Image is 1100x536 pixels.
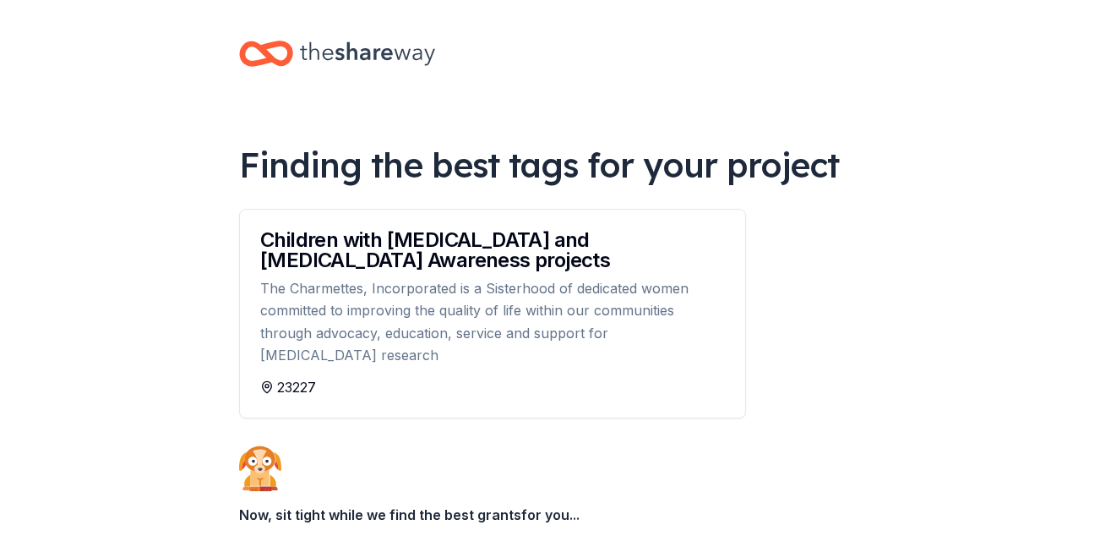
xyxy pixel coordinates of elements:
[260,230,725,271] div: Children with [MEDICAL_DATA] and [MEDICAL_DATA] Awareness projects
[239,141,861,189] div: Finding the best tags for your project
[239,498,861,532] div: Now, sit tight while we find the best grants for you...
[260,277,725,367] div: The Charmettes, Incorporated is a Sisterhood of dedicated women committed to improving the qualit...
[239,446,281,491] img: Dog waiting patiently
[260,377,725,397] div: 23227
